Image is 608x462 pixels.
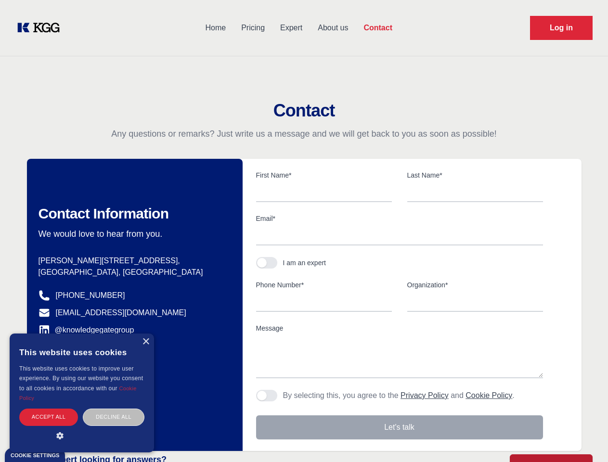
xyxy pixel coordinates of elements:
[12,101,596,120] h2: Contact
[39,324,134,336] a: @knowledgegategroup
[256,323,543,333] label: Message
[11,453,59,458] div: Cookie settings
[530,16,593,40] a: Request Demo
[56,307,186,319] a: [EMAIL_ADDRESS][DOMAIN_NAME]
[256,280,392,290] label: Phone Number*
[466,391,512,399] a: Cookie Policy
[142,338,149,346] div: Close
[39,255,227,267] p: [PERSON_NAME][STREET_ADDRESS],
[356,15,400,40] a: Contact
[15,20,67,36] a: KOL Knowledge Platform: Talk to Key External Experts (KEE)
[12,128,596,140] p: Any questions or remarks? Just write us a message and we will get back to you as soon as possible!
[39,205,227,222] h2: Contact Information
[19,365,143,392] span: This website uses cookies to improve user experience. By using our website you consent to all coo...
[233,15,272,40] a: Pricing
[19,409,78,425] div: Accept all
[272,15,310,40] a: Expert
[283,258,326,268] div: I am an expert
[39,267,227,278] p: [GEOGRAPHIC_DATA], [GEOGRAPHIC_DATA]
[56,290,125,301] a: [PHONE_NUMBER]
[310,15,356,40] a: About us
[19,341,144,364] div: This website uses cookies
[83,409,144,425] div: Decline all
[407,170,543,180] label: Last Name*
[407,280,543,290] label: Organization*
[39,228,227,240] p: We would love to hear from you.
[256,214,543,223] label: Email*
[401,391,449,399] a: Privacy Policy
[197,15,233,40] a: Home
[283,390,515,401] p: By selecting this, you agree to the and .
[256,415,543,439] button: Let's talk
[560,416,608,462] iframe: Chat Widget
[256,170,392,180] label: First Name*
[19,385,137,401] a: Cookie Policy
